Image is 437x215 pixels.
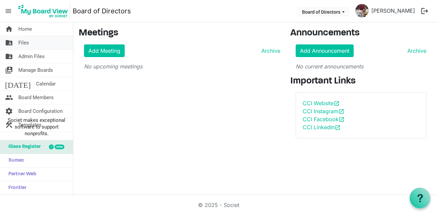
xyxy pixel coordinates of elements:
[5,181,26,195] span: Frontier
[18,104,63,118] span: Board Configuration
[334,100,340,106] span: open_in_new
[55,145,64,149] div: new
[18,63,53,77] span: Manage Boards
[198,202,239,208] a: © 2025 - Societ
[355,4,369,17] img: a6ah0srXjuZ-12Q8q2R8a_YFlpLfa_R6DrblpP7LWhseZaehaIZtCsKbqyqjCVmcIyzz-CnSwFS6VEpFR7BkWg_thumb.png
[2,5,15,17] span: menu
[84,44,125,57] a: Add Meeting
[18,50,45,63] span: Admin Files
[5,50,13,63] span: folder_shared
[339,117,345,123] span: open_in_new
[405,47,426,55] a: Archive
[290,76,432,87] h3: Important Links
[5,91,13,104] span: people
[418,4,432,18] button: logout
[369,4,418,17] a: [PERSON_NAME]
[290,28,432,39] h3: Announcements
[296,44,354,57] a: Add Announcement
[303,108,344,115] a: CCI Instagramopen_in_new
[5,77,31,90] span: [DATE]
[18,36,29,49] span: Files
[5,36,13,49] span: folder_shared
[298,7,349,16] button: Board of Directors dropdownbutton
[5,154,24,167] span: Sumac
[303,124,341,131] a: CCI LinkedInopen_in_new
[303,116,345,123] a: CCI Facebookopen_in_new
[5,22,13,36] span: home
[338,109,344,115] span: open_in_new
[18,91,54,104] span: Board Members
[3,117,70,137] span: Societ makes exceptional software to support nonprofits.
[259,47,280,55] a: Archive
[18,22,32,36] span: Home
[16,3,73,19] a: My Board View Logo
[5,168,36,181] span: Partner Web
[303,100,340,106] a: CCI Websiteopen_in_new
[36,77,56,90] span: Calendar
[84,62,280,70] p: No upcoming meetings
[296,62,426,70] p: No current announcements
[73,4,131,18] a: Board of Directors
[5,140,41,154] span: Glass Register
[5,63,13,77] span: switch_account
[16,3,70,19] img: My Board View Logo
[79,28,280,39] h3: Meetings
[335,125,341,131] span: open_in_new
[5,104,13,118] span: settings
